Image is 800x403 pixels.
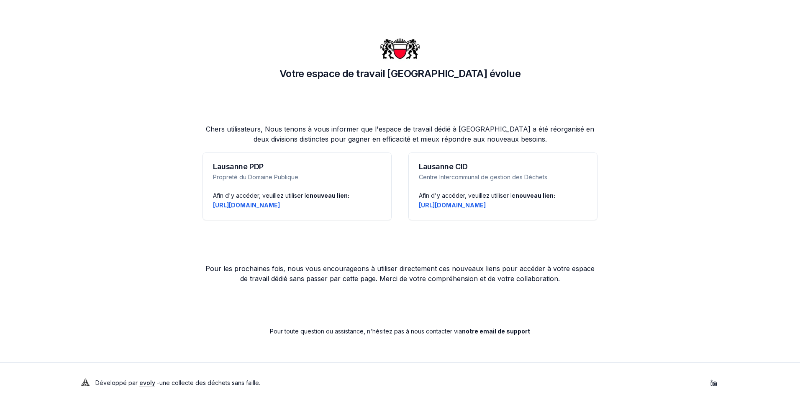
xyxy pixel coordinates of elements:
img: Evoly Logo [79,376,92,390]
div: Afin d'y accéder, veuillez utiliser le [419,191,587,200]
a: notre email de support [462,328,530,335]
h3: Lausanne PDP [213,163,381,170]
span: nouveau lien: [515,192,555,199]
p: Propreté du Domaine Publique [213,173,381,181]
p: Pour toute question ou assistance, n'hésitez pas à nous contacter via [203,327,597,336]
span: nouveau lien: [310,192,349,199]
p: Centre Intercommunal de gestion des Déchets [419,173,587,181]
a: [URL][DOMAIN_NAME] [213,201,280,209]
a: evoly [139,379,155,386]
h3: Lausanne CID [419,163,587,170]
p: Chers utilisateurs, Nous tenons à vous informer que l'espace de travail dédié à [GEOGRAPHIC_DATA]... [203,124,597,144]
p: Pour les prochaines fois, nous vous encourageons à utiliser directement ces nouveaux liens pour a... [203,263,597,284]
img: Ville de Lausanne Logo [380,28,420,69]
p: Développé par - une collecte des déchets sans faille . [95,377,260,389]
h1: Votre espace de travail [GEOGRAPHIC_DATA] évolue [203,67,597,80]
div: Afin d'y accéder, veuillez utiliser le [213,191,381,200]
a: [URL][DOMAIN_NAME] [419,201,486,209]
